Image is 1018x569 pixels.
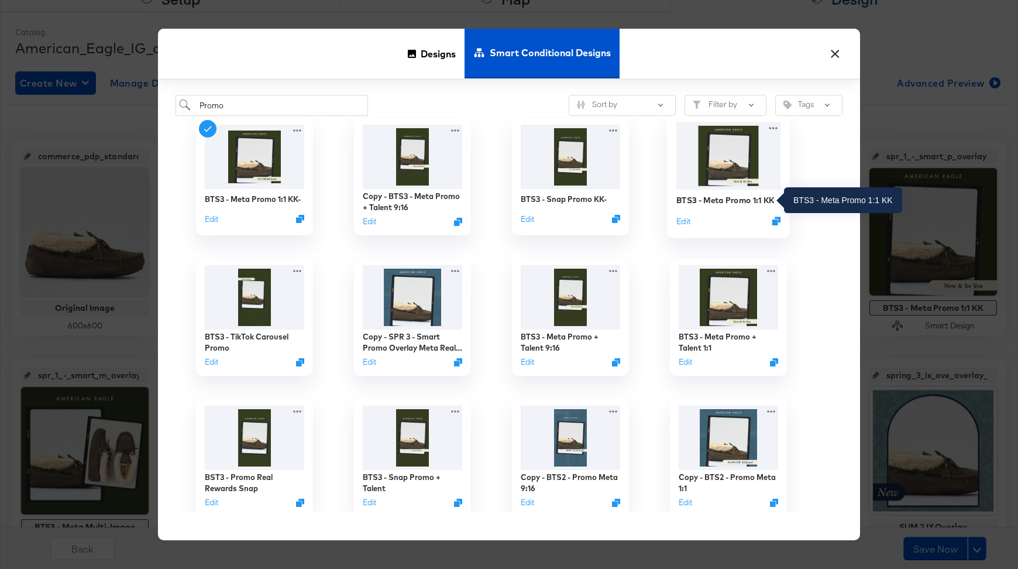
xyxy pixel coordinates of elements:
[363,217,376,228] button: Edit
[670,399,787,516] div: Copy - BTS2 - Promo Meta 1:1EditDuplicate
[679,406,778,470] img: QMKl2usshLgWlzyyJLVdkw.jpg
[354,399,471,516] div: BTS3 - Snap Promo + TalentEditDuplicate
[521,125,620,189] img: qxwcf0ypjIykpyn7seB-rg.jpg
[205,331,304,353] div: BTS3 - TikTok Carousel Promo
[196,259,313,376] div: BTS3 - TikTok Carousel PromoEditDuplicate
[363,498,376,509] button: Edit
[363,125,462,189] img: bOl5MNXEk7arEOOddnCJRA.jpg
[205,406,304,470] img: l7Ccmpy4UIufLhY94rgdNA.jpg
[205,214,218,225] button: Edit
[512,118,629,235] div: BTS3 - Snap Promo KK-EditDuplicate
[521,214,534,225] button: Edit
[205,498,218,509] button: Edit
[569,95,676,116] button: SlidersSort by
[176,95,368,116] input: Search for a design
[205,357,218,368] button: Edit
[521,357,534,368] button: Edit
[205,194,301,205] div: BTS3 - Meta Promo 1:1 KK-
[205,472,304,493] div: BST3 - Promo Real Rewards Snap
[454,358,462,366] svg: Duplicate
[679,357,692,368] button: Edit
[512,399,629,516] div: Copy - BTS2 - Promo Meta 9:16EditDuplicate
[521,472,620,493] div: Copy - BTS2 - Promo Meta 9:16
[612,499,620,507] svg: Duplicate
[296,358,304,366] svg: Duplicate
[577,101,585,109] svg: Sliders
[521,406,620,470] img: 5fALch5KcgvpKA1igFnuKw.jpg
[775,95,842,116] button: TagTags
[521,331,620,353] div: BTS3 - Meta Promo + Talent 9:16
[676,215,690,227] button: Edit
[196,399,313,516] div: BST3 - Promo Real Rewards SnapEditDuplicate
[612,358,620,366] svg: Duplicate
[612,215,620,223] svg: Duplicate
[354,118,471,235] div: Copy - BTS3 - Meta Promo + Talent 9:16EditDuplicate
[363,191,462,212] div: Copy - BTS3 - Meta Promo + Talent 9:16
[679,331,778,353] div: BTS3 - Meta Promo + Talent 1:1
[454,218,462,226] svg: Duplicate
[685,95,766,116] button: FilterFilter by
[454,499,462,507] svg: Duplicate
[521,194,607,205] div: BTS3 - Snap Promo KK-
[363,331,462,353] div: Copy - SPR 3 - Smart Promo Overlay Meta Real Rewards
[363,472,462,493] div: BTS3 - Snap Promo + Talent
[676,194,775,205] div: BTS3 - Meta Promo 1:1 KK
[783,101,792,109] svg: Tag
[490,27,611,78] span: Smart Conditional Designs
[354,259,471,376] div: Copy - SPR 3 - Smart Promo Overlay Meta Real RewardsEditDuplicate
[667,115,790,238] div: BTS3 - Meta Promo 1:1 KKEditDuplicate
[772,217,781,225] svg: Duplicate
[296,499,304,507] svg: Duplicate
[679,265,778,330] img: WD5IL77lvKmD5d2WWVmZYw.jpg
[421,28,456,79] span: Designs
[670,259,787,376] div: BTS3 - Meta Promo + Talent 1:1EditDuplicate
[770,358,778,366] svg: Duplicate
[205,125,304,189] img: 2e1WJpJeh_Z92Ha8_-I-iw.jpg
[693,101,701,109] svg: Filter
[679,498,692,509] button: Edit
[770,499,778,507] svg: Duplicate
[196,118,313,235] div: BTS3 - Meta Promo 1:1 KK-EditDuplicate
[363,406,462,470] img: vDhzttKFV8WmFwQ6wy1IOw.jpg
[521,498,534,509] button: Edit
[824,40,845,61] button: ×
[205,265,304,330] img: kApSKi7LKfvMVMpG9_x8JA.jpg
[363,265,462,330] img: XGADA4FZ5Auyacd2CYbTAQ.jpg
[521,265,620,330] img: bOl5MNXEk7arEOOddnCJRA.jpg
[512,259,629,376] div: BTS3 - Meta Promo + Talent 9:16EditDuplicate
[296,215,304,223] svg: Duplicate
[363,357,376,368] button: Edit
[679,472,778,493] div: Copy - BTS2 - Promo Meta 1:1
[676,122,781,190] img: WD5IL77lvKmD5d2WWVmZYw.jpg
